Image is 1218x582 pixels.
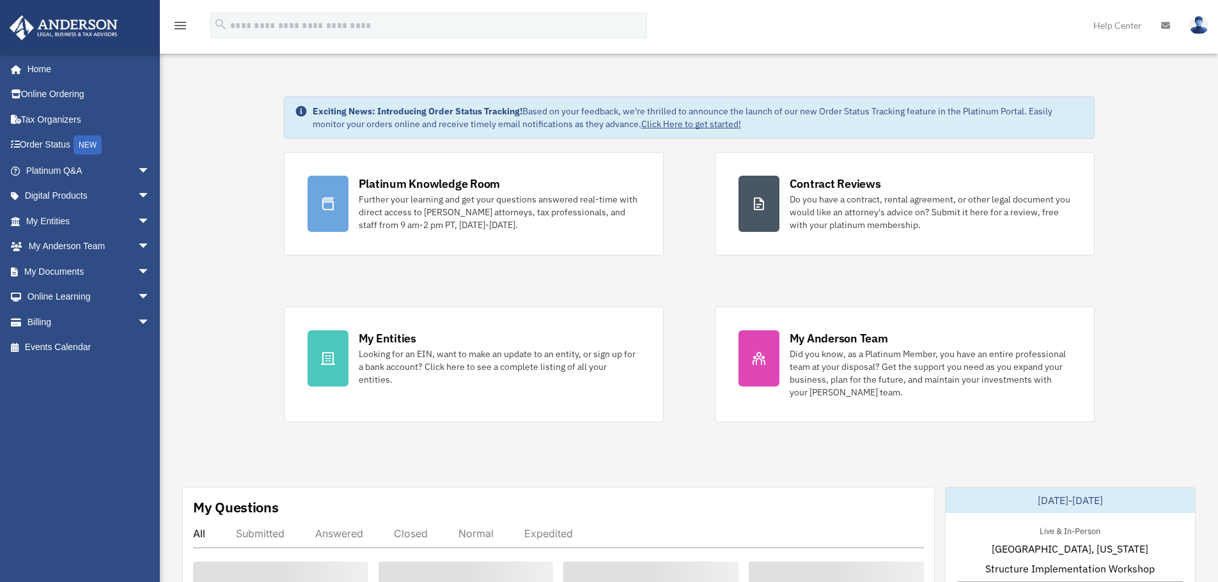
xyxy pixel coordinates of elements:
div: My Entities [359,330,416,346]
div: All [193,527,205,540]
div: My Questions [193,498,279,517]
a: Platinum Knowledge Room Further your learning and get your questions answered real-time with dire... [284,152,664,256]
a: Online Ordering [9,82,169,107]
i: menu [173,18,188,33]
div: Submitted [236,527,285,540]
div: Normal [458,527,494,540]
a: My Anderson Teamarrow_drop_down [9,234,169,259]
a: Online Learningarrow_drop_down [9,284,169,310]
a: Click Here to get started! [641,118,741,130]
img: User Pic [1189,16,1208,34]
div: My Anderson Team [790,330,888,346]
a: Platinum Q&Aarrow_drop_down [9,158,169,183]
span: arrow_drop_down [137,259,163,285]
div: Closed [394,527,428,540]
span: arrow_drop_down [137,284,163,310]
span: arrow_drop_down [137,309,163,335]
a: Order StatusNEW [9,132,169,158]
div: Contract Reviews [790,176,881,192]
div: Answered [315,527,363,540]
div: Based on your feedback, we're thrilled to announce the launch of our new Order Status Tracking fe... [313,105,1084,130]
div: Expedited [524,527,573,540]
i: search [214,17,228,31]
a: My Documentsarrow_drop_down [9,259,169,284]
span: [GEOGRAPHIC_DATA], [US_STATE] [992,541,1148,556]
div: Did you know, as a Platinum Member, you have an entire professional team at your disposal? Get th... [790,348,1071,399]
a: My Entitiesarrow_drop_down [9,208,169,234]
a: My Anderson Team Did you know, as a Platinum Member, you have an entire professional team at your... [715,307,1095,422]
div: Do you have a contract, rental agreement, or other legal document you would like an attorney's ad... [790,193,1071,231]
a: Billingarrow_drop_down [9,309,169,335]
div: Live & In-Person [1029,523,1111,537]
a: Tax Organizers [9,107,169,132]
strong: Exciting News: Introducing Order Status Tracking! [313,105,522,117]
a: Events Calendar [9,335,169,360]
span: arrow_drop_down [137,234,163,260]
a: menu [173,22,188,33]
div: Further your learning and get your questions answered real-time with direct access to [PERSON_NAM... [359,193,640,231]
a: Digital Productsarrow_drop_down [9,183,169,209]
div: Platinum Knowledge Room [359,176,501,192]
span: Structure Implementation Workshop [985,561,1155,576]
div: NEW [74,135,102,155]
span: arrow_drop_down [137,208,163,234]
a: Home [9,56,163,82]
div: [DATE]-[DATE] [946,487,1195,513]
a: Contract Reviews Do you have a contract, rental agreement, or other legal document you would like... [715,152,1095,256]
span: arrow_drop_down [137,158,163,184]
div: Looking for an EIN, want to make an update to an entity, or sign up for a bank account? Click her... [359,348,640,386]
img: Anderson Advisors Platinum Portal [6,15,121,40]
span: arrow_drop_down [137,183,163,210]
a: My Entities Looking for an EIN, want to make an update to an entity, or sign up for a bank accoun... [284,307,664,422]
